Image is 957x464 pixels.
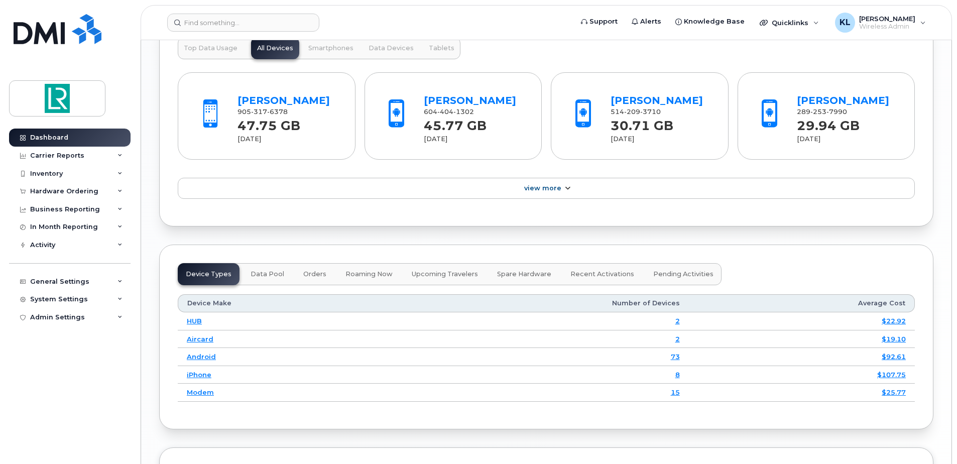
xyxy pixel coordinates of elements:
[237,108,288,115] span: 905
[611,108,661,115] span: 514
[797,112,860,133] strong: 29.94 GB
[237,94,330,106] a: [PERSON_NAME]
[882,388,906,396] a: $25.77
[826,108,847,115] span: 7990
[640,17,661,27] span: Alerts
[345,270,393,278] span: Roaming Now
[570,270,634,278] span: Recent Activations
[437,108,453,115] span: 404
[424,108,474,115] span: 604
[797,94,889,106] a: [PERSON_NAME]
[840,17,851,29] span: KL
[882,353,906,361] a: $92.61
[187,353,216,361] a: Android
[302,37,360,59] button: Smartphones
[178,294,394,312] th: Device Make
[882,317,906,325] a: $22.92
[237,112,300,133] strong: 47.75 GB
[303,270,326,278] span: Orders
[689,294,915,312] th: Average Cost
[187,371,211,379] a: iPhone
[675,335,680,343] a: 2
[675,371,680,379] a: 8
[625,12,668,32] a: Alerts
[624,108,640,115] span: 209
[589,17,618,27] span: Support
[424,135,524,144] div: [DATE]
[178,37,244,59] button: Top Data Usage
[797,108,847,115] span: 289
[671,353,680,361] a: 73
[167,14,319,32] input: Find something...
[251,108,267,115] span: 317
[497,270,551,278] span: Spare Hardware
[675,317,680,325] a: 2
[423,37,460,59] button: Tablets
[671,388,680,396] a: 15
[797,135,897,144] div: [DATE]
[363,37,420,59] button: Data Devices
[187,317,202,325] a: HUB
[653,270,713,278] span: Pending Activities
[394,294,689,312] th: Number of Devices
[640,108,661,115] span: 3710
[369,44,414,52] span: Data Devices
[810,108,826,115] span: 253
[611,112,673,133] strong: 30.71 GB
[772,19,808,27] span: Quicklinks
[882,335,906,343] a: $19.10
[877,371,906,379] a: $107.75
[524,184,561,192] span: View More
[184,44,237,52] span: Top Data Usage
[611,135,710,144] div: [DATE]
[684,17,745,27] span: Knowledge Base
[753,13,826,33] div: Quicklinks
[412,270,478,278] span: Upcoming Travelers
[429,44,454,52] span: Tablets
[251,270,284,278] span: Data Pool
[828,13,933,33] div: Kasey Ledet
[453,108,474,115] span: 1302
[424,112,487,133] strong: 45.77 GB
[237,135,337,144] div: [DATE]
[668,12,752,32] a: Knowledge Base
[308,44,353,52] span: Smartphones
[611,94,703,106] a: [PERSON_NAME]
[424,94,516,106] a: [PERSON_NAME]
[267,108,288,115] span: 6378
[187,335,213,343] a: Aircard
[859,15,915,23] span: [PERSON_NAME]
[859,23,915,31] span: Wireless Admin
[187,388,214,396] a: Modem
[178,178,915,199] a: View More
[574,12,625,32] a: Support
